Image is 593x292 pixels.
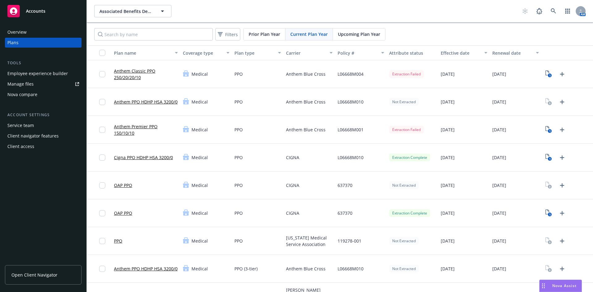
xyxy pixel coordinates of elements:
[492,265,506,272] span: [DATE]
[7,121,34,130] div: Service team
[338,182,352,188] span: 637370
[99,238,105,244] input: Toggle Row Selected
[338,31,380,37] span: Upcoming Plan Year
[338,50,377,56] div: Policy #
[234,210,243,216] span: PPO
[441,182,455,188] span: [DATE]
[557,236,567,246] a: Upload Plan Documents
[5,38,82,48] a: Plans
[114,50,171,56] div: Plan name
[549,129,551,133] text: 1
[114,238,122,244] a: PPO
[99,127,105,133] input: Toggle Row Selected
[492,210,506,216] span: [DATE]
[94,28,213,40] input: Search by name
[94,5,171,17] button: Associated Benefits Design
[114,68,178,81] a: Anthem Classic PPO 250/20/20/10
[215,28,240,40] button: Filters
[492,50,532,56] div: Renewal date
[7,131,59,141] div: Client navigator features
[191,99,208,105] span: Medical
[99,210,105,216] input: Toggle Row Selected
[549,74,551,78] text: 1
[191,182,208,188] span: Medical
[114,182,132,188] a: OAP PPO
[114,154,173,161] a: Cigna PPO HDHP HSA 3200/0
[7,79,34,89] div: Manage files
[540,280,547,292] div: Drag to move
[234,182,243,188] span: PPO
[338,99,364,105] span: L06668M010
[549,157,551,161] text: 1
[490,45,541,60] button: Renewal date
[549,213,551,217] text: 1
[286,235,333,248] span: [US_STATE] Medical Service Association
[5,60,82,66] div: Tools
[338,71,364,77] span: L06668M004
[441,238,455,244] span: [DATE]
[389,181,419,189] div: Not Extracted
[99,71,105,77] input: Toggle Row Selected
[547,5,560,17] a: Search
[191,210,208,216] span: Medical
[249,31,280,37] span: Prior Plan Year
[441,50,481,56] div: Effective date
[114,210,132,216] a: OAP PPO
[191,238,208,244] span: Medical
[114,265,178,272] a: Anthem PPO HDHP HSA 3200/0
[441,71,455,77] span: [DATE]
[5,2,82,20] a: Accounts
[557,180,567,190] a: Upload Plan Documents
[389,98,419,106] div: Not Extracted
[389,237,419,245] div: Not Extracted
[234,50,274,56] div: Plan type
[561,5,574,17] a: Switch app
[234,238,243,244] span: PPO
[5,27,82,37] a: Overview
[441,154,455,161] span: [DATE]
[5,79,82,89] a: Manage files
[492,71,506,77] span: [DATE]
[441,210,455,216] span: [DATE]
[7,27,27,37] div: Overview
[5,142,82,151] a: Client access
[5,131,82,141] a: Client navigator features
[338,154,364,161] span: L06668M010
[234,126,243,133] span: PPO
[557,264,567,274] a: Upload Plan Documents
[99,99,105,105] input: Toggle Row Selected
[191,126,208,133] span: Medical
[544,264,554,274] a: View Plan Documents
[225,31,238,38] span: Filters
[183,50,223,56] div: Coverage type
[99,266,105,272] input: Toggle Row Selected
[492,154,506,161] span: [DATE]
[544,236,554,246] a: View Plan Documents
[114,99,178,105] a: Anthem PPO HDHP HSA 3200/0
[389,154,430,161] div: Extraction Complete
[557,97,567,107] a: Upload Plan Documents
[492,182,506,188] span: [DATE]
[99,50,105,56] input: Select all
[441,99,455,105] span: [DATE]
[492,238,506,244] span: [DATE]
[111,45,180,60] button: Plan name
[544,180,554,190] a: View Plan Documents
[557,153,567,163] a: Upload Plan Documents
[338,210,352,216] span: 637370
[191,154,208,161] span: Medical
[519,5,531,17] a: Start snowing
[438,45,490,60] button: Effective date
[557,208,567,218] a: Upload Plan Documents
[544,153,554,163] a: View Plan Documents
[338,265,364,272] span: L06668M010
[7,38,19,48] div: Plans
[387,45,438,60] button: Attribute status
[552,283,577,288] span: Nova Assist
[286,126,326,133] span: Anthem Blue Cross
[5,69,82,78] a: Employee experience builder
[99,8,153,15] span: Associated Benefits Design
[389,209,430,217] div: Extraction Complete
[284,45,335,60] button: Carrier
[7,69,68,78] div: Employee experience builder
